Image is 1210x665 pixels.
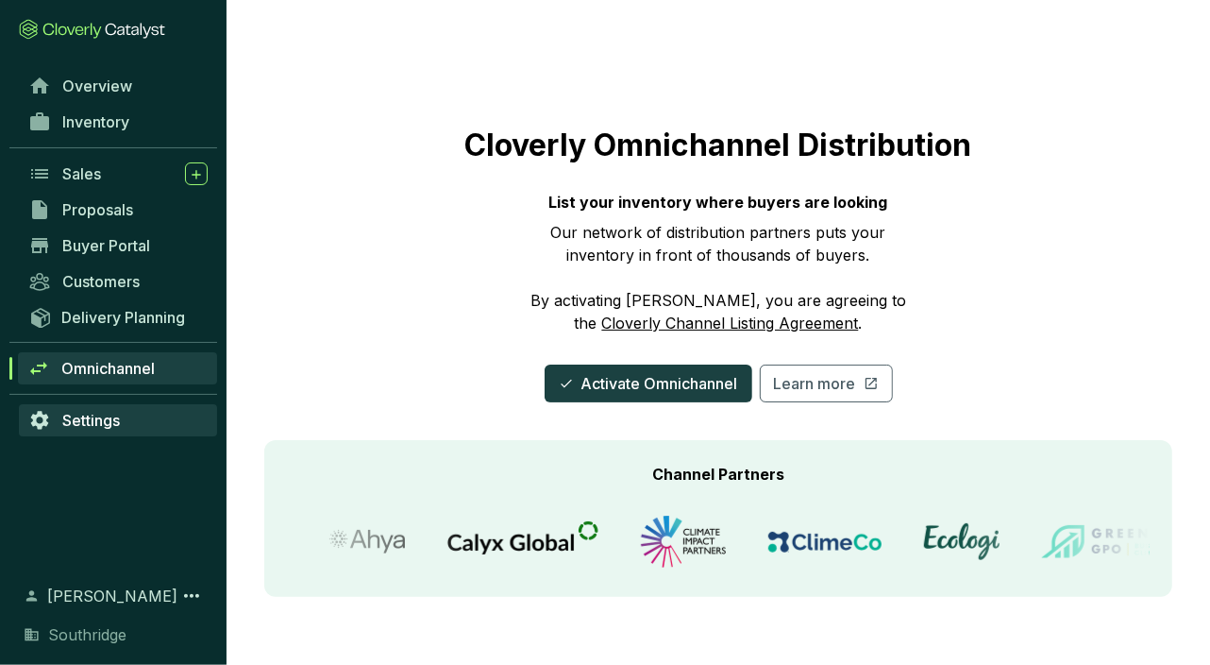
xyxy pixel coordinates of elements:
button: Activate Omnichannel [545,365,752,402]
a: Omnichannel [18,352,217,384]
a: Buyer Portal [19,230,217,262]
span: Overview [62,77,132,95]
a: Overview [19,70,217,102]
img: Ahya logo [287,530,405,554]
img: Ecologi logo [924,523,1000,560]
a: Inventory [19,106,217,138]
a: Cloverly Channel Listing Agreement [602,314,859,332]
a: Sales [19,158,217,190]
span: Settings [62,411,120,430]
a: Customers [19,265,217,298]
h1: Cloverly Omnichannel Distribution [465,123,972,168]
div: Channel Partners [287,463,1150,486]
div: Our network of distribution partners puts your inventory in front of thousands of buyers. By acti... [529,221,907,334]
span: Southridge [48,623,126,646]
span: Sales [62,164,101,183]
a: Proposals [19,194,217,226]
span: Customers [62,272,140,291]
span: Buyer Portal [62,236,150,255]
span: Learn more [774,372,856,395]
a: Settings [19,404,217,436]
a: Delivery Planning [19,301,217,332]
img: Climate Impact Partners logo [641,516,726,568]
span: Activate Omnichannel [581,372,738,395]
span: Inventory [62,112,129,131]
span: Omnichannel [61,359,155,378]
span: Proposals [62,200,133,219]
div: List your inventory where buyers are looking [529,191,907,221]
img: Calyx logo [447,520,598,563]
button: Learn more [760,365,893,402]
img: Climeco logo [768,532,882,553]
span: [PERSON_NAME] [47,585,177,607]
span: Delivery Planning [61,308,185,327]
